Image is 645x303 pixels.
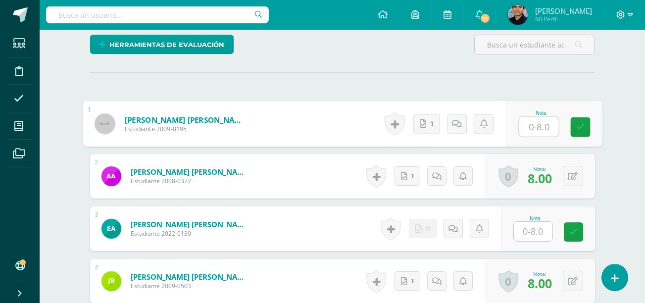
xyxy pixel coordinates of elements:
a: [PERSON_NAME] [PERSON_NAME] [131,272,249,282]
a: 1 [395,271,420,291]
img: c1bcb6864882dc5bb1dafdcee22773f2.png [101,219,121,239]
img: 34b7d2815c833d3d4a9d7dedfdeadf41.png [508,5,528,25]
img: 69f4da7e9e9edfc7154f5bebe58a4d66.png [95,113,115,134]
span: Estudiante 2008-0372 [131,177,249,185]
img: b9e5c83ff430bae9e4fcf1ebb3a5e968.png [101,271,121,291]
span: Estudiante 2009-0503 [131,282,249,290]
span: 74 [480,13,491,24]
img: 5b0250bab5470b9a7437b747ac79c970.png [101,166,121,186]
span: [PERSON_NAME] [535,6,592,16]
span: 1 [411,167,414,185]
a: 0 [498,165,518,188]
span: Estudiante 2009-0195 [124,125,247,134]
a: 1 [413,114,440,134]
a: [PERSON_NAME] [PERSON_NAME] [124,114,247,125]
input: 0-8.0 [519,117,558,137]
input: Busca un usuario... [46,6,269,23]
div: Nota [513,216,557,221]
input: Busca un estudiante aquí... [475,35,594,54]
div: Nota [518,110,563,116]
div: Nota: [528,270,552,277]
span: 8.00 [528,275,552,292]
span: Herramientas de evaluación [109,36,224,54]
span: 1 [430,114,433,133]
div: Nota: [528,165,552,172]
a: Herramientas de evaluación [90,35,234,54]
span: 8.00 [528,170,552,187]
a: [PERSON_NAME] [PERSON_NAME] [131,167,249,177]
a: 0 [498,270,518,293]
a: 1 [395,166,420,186]
span: Estudiante 2022-0130 [131,229,249,238]
span: 0 [426,219,430,238]
input: 0-8.0 [514,222,552,241]
span: 1 [411,272,414,290]
a: [PERSON_NAME] [PERSON_NAME] [131,219,249,229]
span: Mi Perfil [535,15,592,23]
